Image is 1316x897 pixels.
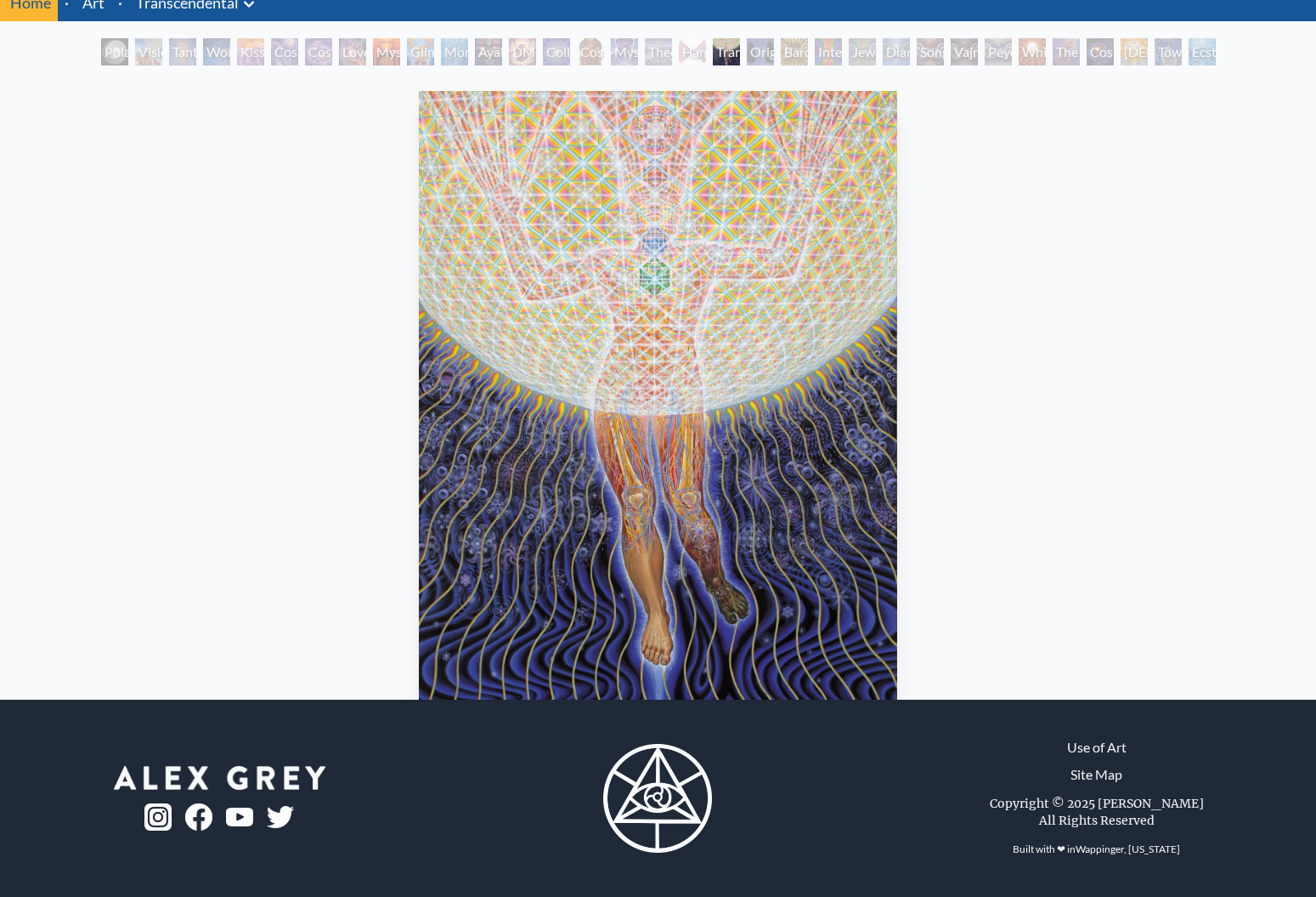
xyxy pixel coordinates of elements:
[747,38,774,65] div: Original Face
[419,91,897,809] img: Transfiguration-1993-Alex-Grey-watermarked.jpg
[781,38,808,65] div: Bardo Being
[475,38,502,65] div: Ayahuasca Visitation
[815,38,842,65] div: Interbeing
[917,38,944,65] div: Song of Vajra Being
[271,38,298,65] div: Cosmic Creativity
[577,38,604,65] div: Cosmic [DEMOGRAPHIC_DATA]
[226,808,253,827] img: youtube-logo.png
[1070,764,1122,785] a: Site Map
[267,806,294,828] img: twitter-logo.png
[101,38,128,65] div: Polar Unity Spiral
[407,38,434,65] div: Glimpsing the Empyrean
[1006,836,1187,863] div: Built with ❤ in
[1076,843,1180,855] a: Wappinger, [US_STATE]
[951,38,978,65] div: Vajra Being
[185,803,212,831] img: fb-logo.png
[237,38,264,65] div: Kiss of the [MEDICAL_DATA]
[1155,38,1182,65] div: Toward the One
[373,38,400,65] div: Mysteriosa 2
[611,38,638,65] div: Mystic Eye
[144,803,172,831] img: ig-logo.png
[135,38,162,65] div: Visionary Origin of Language
[1087,38,1114,65] div: Cosmic Consciousness
[1121,38,1148,65] div: [DEMOGRAPHIC_DATA]
[1019,38,1046,65] div: White Light
[990,795,1204,812] div: Copyright © 2025 [PERSON_NAME]
[985,38,1012,65] div: Peyote Being
[339,38,366,65] div: Love is a Cosmic Force
[305,38,332,65] div: Cosmic Artist
[849,38,876,65] div: Jewel Being
[1039,812,1155,829] div: All Rights Reserved
[203,38,230,65] div: Wonder
[1053,38,1080,65] div: The Great Turn
[645,38,672,65] div: Theologue
[883,38,910,65] div: Diamond Being
[441,38,468,65] div: Monochord
[169,38,196,65] div: Tantra
[679,38,706,65] div: Hands that See
[713,38,740,65] div: Transfiguration
[1067,737,1127,758] a: Use of Art
[1189,38,1216,65] div: Ecstasy
[543,38,570,65] div: Collective Vision
[509,38,536,65] div: DMT - The Spirit Molecule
